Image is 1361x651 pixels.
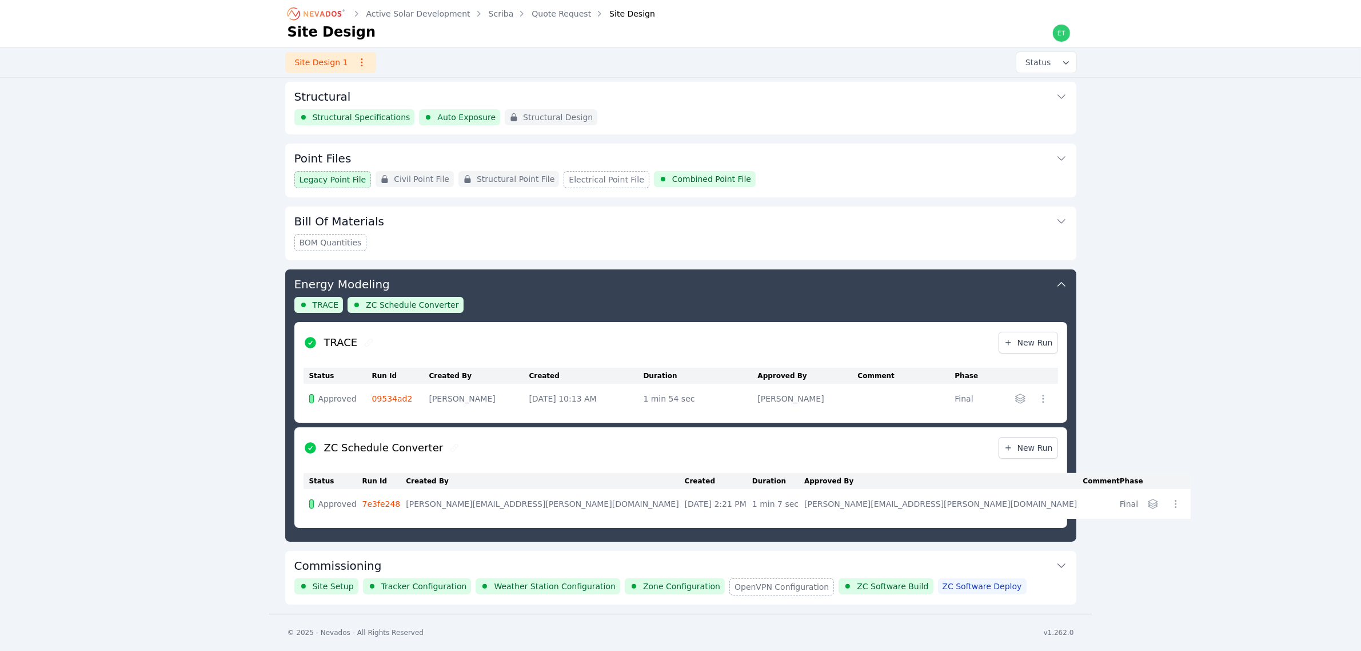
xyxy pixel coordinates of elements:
[324,440,444,456] h2: ZC Schedule Converter
[672,173,751,185] span: Combined Point File
[1044,628,1074,637] div: v1.262.0
[1120,498,1138,510] div: Final
[758,368,858,384] th: Approved By
[643,581,720,592] span: Zone Configuration
[752,498,799,510] div: 1 min 7 sec
[313,581,354,592] span: Site Setup
[313,112,410,123] span: Structural Specifications
[288,5,655,23] nav: Breadcrumb
[943,581,1022,592] span: ZC Software Deploy
[523,112,593,123] span: Structural Design
[735,581,829,593] span: OpenVPN Configuration
[294,551,1067,578] button: Commissioning
[406,489,684,519] td: [PERSON_NAME][EMAIL_ADDRESS][PERSON_NAME][DOMAIN_NAME]
[532,8,591,19] a: Quote Request
[362,499,401,509] a: 7e3fe248
[857,581,928,592] span: ZC Software Build
[285,82,1076,134] div: StructuralStructural SpecificationsAuto ExposureStructural Design
[999,332,1058,354] a: New Run
[366,299,458,311] span: ZC Schedule Converter
[1120,473,1144,489] th: Phase
[300,174,366,185] span: Legacy Point File
[593,8,655,19] div: Site Design
[1004,337,1053,348] span: New Run
[858,368,955,384] th: Comment
[685,473,752,489] th: Created
[372,368,429,384] th: Run Id
[381,581,467,592] span: Tracker Configuration
[1052,24,1071,42] img: ethan.harte@nevados.solar
[1016,52,1076,73] button: Status
[529,368,644,384] th: Created
[804,489,1083,519] td: [PERSON_NAME][EMAIL_ADDRESS][PERSON_NAME][DOMAIN_NAME]
[752,473,804,489] th: Duration
[285,52,376,73] a: Site Design 1
[318,498,357,510] span: Approved
[955,393,984,404] div: Final
[429,384,529,414] td: [PERSON_NAME]
[477,173,554,185] span: Structural Point File
[318,393,357,404] span: Approved
[294,207,1067,234] button: Bill Of Materials
[494,581,616,592] span: Weather Station Configuration
[304,368,372,384] th: Status
[288,628,424,637] div: © 2025 - Nevados - All Rights Reserved
[437,112,496,123] span: Auto Exposure
[758,384,858,414] td: [PERSON_NAME]
[529,384,644,414] td: [DATE] 10:13 AM
[644,393,752,404] div: 1 min 54 sec
[569,174,644,185] span: Electrical Point File
[406,473,684,489] th: Created By
[285,207,1076,260] div: Bill Of MaterialsBOM Quantities
[685,489,752,519] td: [DATE] 2:21 PM
[1083,473,1120,489] th: Comment
[372,394,413,403] a: 09534ad2
[294,276,390,292] h3: Energy Modeling
[362,473,406,489] th: Run Id
[304,473,362,489] th: Status
[294,558,382,574] h3: Commissioning
[489,8,514,19] a: Scriba
[294,144,1067,171] button: Point Files
[294,89,351,105] h3: Structural
[294,213,385,229] h3: Bill Of Materials
[294,269,1067,297] button: Energy Modeling
[294,82,1067,109] button: Structural
[999,437,1058,459] a: New Run
[1021,57,1051,68] span: Status
[804,473,1083,489] th: Approved By
[285,144,1076,197] div: Point FilesLegacy Point FileCivil Point FileStructural Point FileElectrical Point FileCombined Po...
[644,368,758,384] th: Duration
[285,551,1076,605] div: CommissioningSite SetupTracker ConfigurationWeather Station ConfigurationZone ConfigurationOpenVP...
[300,237,362,248] span: BOM Quantities
[955,368,990,384] th: Phase
[324,335,358,351] h2: TRACE
[288,23,376,41] h1: Site Design
[294,150,352,166] h3: Point Files
[394,173,449,185] span: Civil Point File
[366,8,470,19] a: Active Solar Development
[429,368,529,384] th: Created By
[313,299,339,311] span: TRACE
[1004,442,1053,454] span: New Run
[285,269,1076,542] div: Energy ModelingTRACEZC Schedule ConverterTRACENew RunStatusRun IdCreated ByCreatedDurationApprove...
